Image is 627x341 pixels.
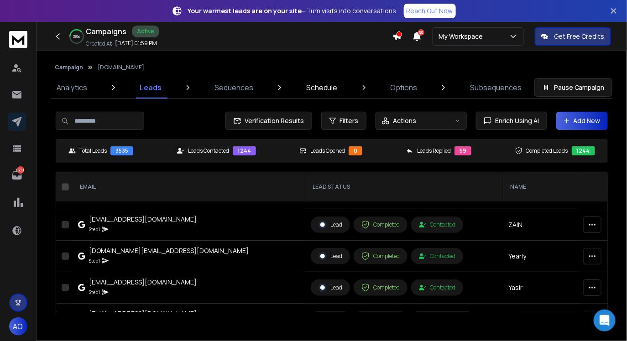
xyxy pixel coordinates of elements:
[310,147,345,155] p: Leads Opened
[132,26,159,37] div: Active
[556,112,608,130] button: Add New
[241,116,304,125] span: Verification Results
[418,29,424,36] span: 50
[225,112,312,130] button: Verification Results
[554,32,605,41] p: Get Free Credits
[214,82,253,93] p: Sequences
[349,146,362,155] div: 0
[140,82,162,93] p: Leads
[321,112,366,130] button: Filters
[594,310,616,331] div: Open Intercom Messenger
[51,77,93,98] a: Analytics
[301,77,343,98] a: Schedule
[419,253,455,260] div: Contacted
[17,166,24,174] p: 15011
[361,284,400,292] div: Completed
[393,116,417,125] p: Actions
[361,252,400,260] div: Completed
[209,77,259,98] a: Sequences
[535,27,611,46] button: Get Free Credits
[188,147,229,155] p: Leads Contacted
[89,309,197,318] div: [EMAIL_ADDRESS][DOMAIN_NAME]
[476,112,547,130] button: Enrich Using AI
[503,241,618,272] td: Yearly
[306,82,338,93] p: Schedule
[233,146,256,155] div: 1244
[572,146,595,155] div: 1244
[9,317,27,336] button: AO
[79,147,107,155] p: Total Leads
[135,77,167,98] a: Leads
[503,209,618,241] td: ZAIN
[439,32,486,41] p: My Workspace
[89,256,100,265] p: Step 1
[89,215,197,224] div: [EMAIL_ADDRESS][DOMAIN_NAME]
[89,246,249,255] div: [DOMAIN_NAME][EMAIL_ADDRESS][DOMAIN_NAME]
[470,82,522,93] p: Subsequences
[319,221,342,229] div: Lead
[115,40,157,47] p: [DATE] 01:59 PM
[407,6,453,15] p: Reach Out Now
[319,284,342,292] div: Lead
[86,40,113,47] p: Created At:
[503,304,618,335] td: -
[417,147,451,155] p: Leads Replied
[492,116,539,125] span: Enrich Using AI
[455,146,471,155] div: 59
[390,82,417,93] p: Options
[73,34,80,39] p: 38 %
[419,284,455,291] div: Contacted
[503,172,618,202] th: NAME
[419,221,455,228] div: Contacted
[305,172,503,202] th: LEAD STATUS
[8,166,26,185] a: 15011
[404,4,456,18] a: Reach Out Now
[534,78,612,97] button: Pause Campaign
[503,272,618,304] td: Yasir
[89,225,100,234] p: Step 1
[89,278,197,287] div: [EMAIL_ADDRESS][DOMAIN_NAME]
[110,146,133,155] div: 3535
[98,64,144,71] p: [DOMAIN_NAME]
[89,288,100,297] p: Step 1
[188,6,397,15] p: – Turn visits into conversations
[340,116,359,125] span: Filters
[361,221,400,229] div: Completed
[86,26,126,37] h1: Campaigns
[9,31,27,48] img: logo
[465,77,527,98] a: Subsequences
[319,252,342,260] div: Lead
[57,82,87,93] p: Analytics
[55,64,83,71] button: Campaign
[526,147,568,155] p: Completed Leads
[188,6,302,15] strong: Your warmest leads are on your site
[73,172,305,202] th: EMAIL
[385,77,423,98] a: Options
